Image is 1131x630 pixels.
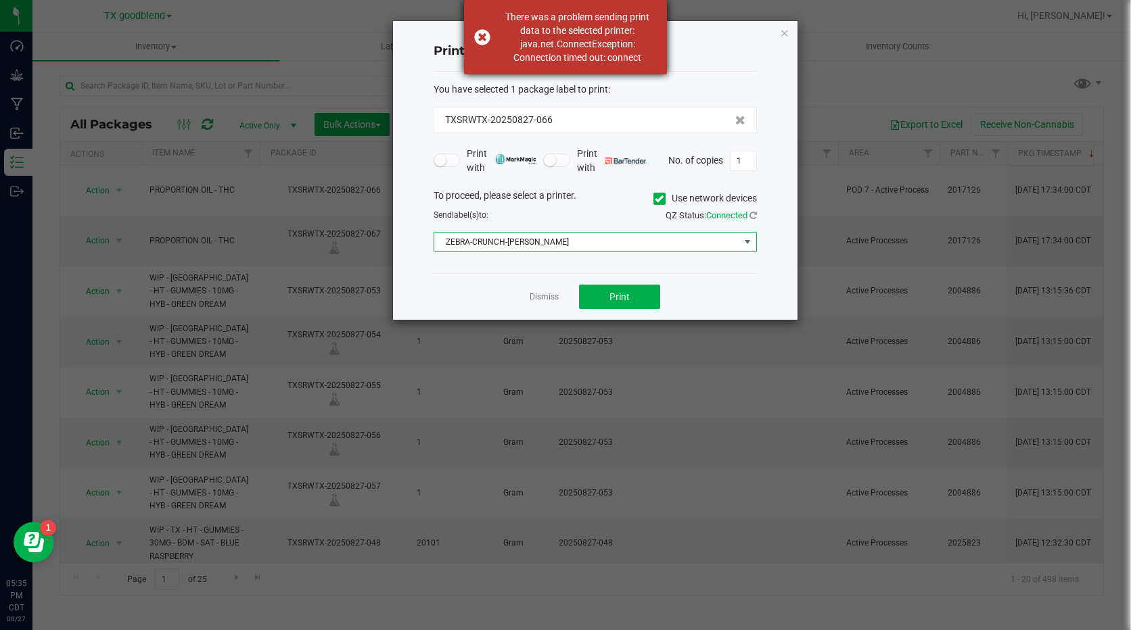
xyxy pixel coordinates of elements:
span: ZEBRA-CRUNCH-[PERSON_NAME] [434,233,739,251]
div: : [434,82,757,97]
span: No. of copies [668,154,723,165]
span: Print with [577,147,647,175]
span: QZ Status: [666,210,757,220]
span: Print with [467,147,536,175]
a: Dismiss [530,291,559,303]
span: You have selected 1 package label to print [434,84,608,95]
div: To proceed, please select a printer. [423,189,767,209]
h4: Print package label [434,43,757,60]
img: bartender.png [605,157,647,164]
iframe: Resource center unread badge [40,520,56,536]
img: mark_magic_cybra.png [495,154,536,164]
span: Send to: [434,210,488,220]
span: Connected [706,210,747,220]
label: Use network devices [653,191,757,205]
button: Print [579,285,660,309]
span: TXSRWTX-20250827-066 [445,113,553,127]
iframe: Resource center [14,522,54,562]
span: label(s) [452,210,479,220]
span: Print [609,291,630,302]
div: There was a problem sending print data to the selected printer: java.net.ConnectException: Connec... [498,10,657,64]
